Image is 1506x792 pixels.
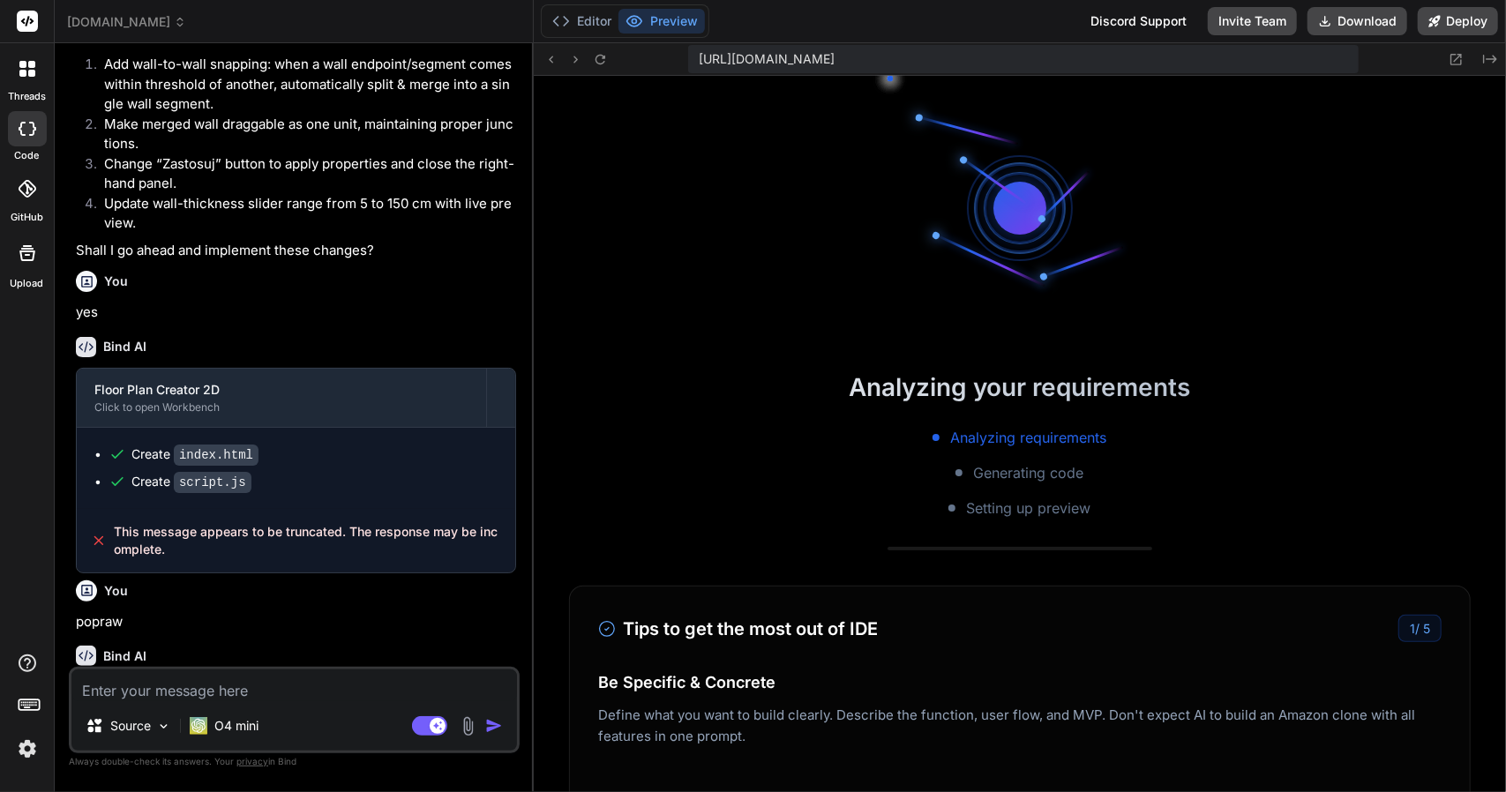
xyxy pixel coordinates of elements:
span: Analyzing requirements [950,427,1106,448]
h6: Bind AI [103,338,146,355]
button: Floor Plan Creator 2DClick to open Workbench [77,369,486,427]
label: code [15,148,40,163]
div: Floor Plan Creator 2D [94,381,468,399]
label: Upload [11,276,44,291]
li: Make merged wall draggable as one unit, maintaining proper junctions. [90,115,516,154]
div: Create [131,445,258,464]
li: Update wall-thickness slider range from 5 to 150 cm with live preview. [90,194,516,234]
p: Shall I go ahead and implement these changes? [76,241,516,261]
div: / [1398,615,1442,642]
p: popraw [76,612,516,632]
span: [DOMAIN_NAME] [67,13,186,31]
span: 1 [1410,621,1415,636]
button: Deploy [1418,7,1498,35]
button: Invite Team [1208,7,1297,35]
div: Click to open Workbench [94,400,468,415]
img: icon [485,717,503,735]
h6: You [104,273,128,290]
button: Preview [618,9,705,34]
span: [URL][DOMAIN_NAME] [699,50,835,68]
h4: Be Specific & Concrete [598,670,1442,694]
h6: Bind AI [103,647,146,665]
span: Setting up preview [966,497,1090,519]
img: attachment [458,716,478,736]
img: settings [12,734,42,764]
img: Pick Models [156,719,171,734]
li: Add wall-to-wall snapping: when a wall endpoint/segment comes within threshold of another, automa... [90,55,516,115]
code: script.js [174,472,251,493]
span: 5 [1423,621,1430,636]
label: GitHub [11,210,43,225]
h2: Analyzing your requirements [534,369,1506,406]
div: Discord Support [1080,7,1197,35]
p: O4 mini [214,717,258,735]
p: Source [110,717,151,735]
span: privacy [236,756,268,766]
button: Editor [545,9,618,34]
h3: Tips to get the most out of IDE [598,616,878,642]
img: O4 mini [190,717,207,735]
p: yes [76,303,516,323]
li: Change “Zastosuj” button to apply properties and close the right-hand panel. [90,154,516,194]
span: Generating code [973,462,1083,483]
label: threads [8,89,46,104]
p: Always double-check its answers. Your in Bind [69,753,520,770]
button: Download [1307,7,1407,35]
code: index.html [174,445,258,466]
div: Create [131,473,251,491]
h6: You [104,582,128,600]
span: This message appears to be truncated. The response may be incomplete. [114,523,501,558]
